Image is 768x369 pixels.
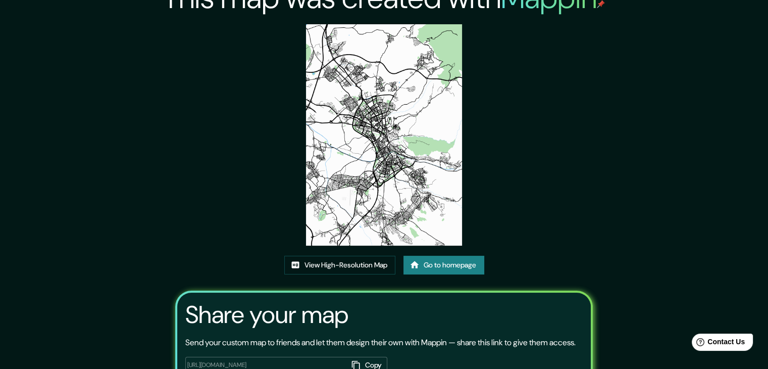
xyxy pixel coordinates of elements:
iframe: Help widget launcher [678,330,757,358]
img: created-map [306,24,463,246]
p: Send your custom map to friends and let them design their own with Mappin — share this link to gi... [185,337,576,349]
a: Go to homepage [403,256,484,274]
a: View High-Resolution Map [284,256,395,274]
h3: Share your map [185,301,348,329]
